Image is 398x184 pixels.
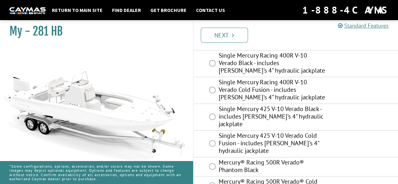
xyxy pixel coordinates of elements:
[219,132,326,156] label: Single Mercury 425 V-10 Verado Cold Fusion - includes [PERSON_NAME]'s 4" hydraulic jackplate
[219,105,326,129] label: Single Mercury 425 V-10 Verado Black - includes [PERSON_NAME]'s 4" hydraulic jackplate
[147,6,190,14] a: Get Brochure
[9,7,46,14] img: white-logo-c9c8dbefe5ff5ceceb0f0178aa75bf4bb51f6bca0971e226c86eb53dfe498488.png
[9,161,183,184] p: *Some configurations, options, accessories, and/or colors may not be shown. Some images may depic...
[219,52,326,76] label: Single Mercury Racing 400R V-10 Verado Black - includes [PERSON_NAME]'s 4" hydraulic jackplate
[109,6,144,14] a: Find Dealer
[302,3,389,17] div: 1-888-4CAYMAS
[49,6,106,14] a: Return to main site
[219,78,326,103] label: Single Mercury Racing 400R V-10 Verado Cold Fusion - includes [PERSON_NAME]'s 4" hydraulic jackplate
[9,24,177,38] h1: My - 281 HB
[193,6,228,14] a: Contact Us
[338,22,389,29] a: Standard Features
[201,28,248,43] a: Next
[219,159,326,175] label: Mercury® Racing 500R Verado® Phantom Black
